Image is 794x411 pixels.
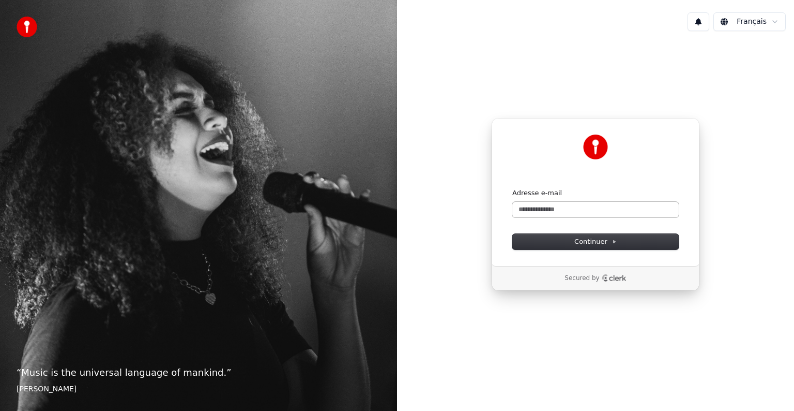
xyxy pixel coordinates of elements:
[602,274,627,282] a: Clerk logo
[512,188,562,198] label: Adresse e-mail
[17,17,37,37] img: youka
[583,135,608,159] img: Youka
[564,274,599,283] p: Secured by
[512,234,679,249] button: Continuer
[574,237,617,246] span: Continuer
[17,384,380,394] footer: [PERSON_NAME]
[17,365,380,380] p: “ Music is the universal language of mankind. ”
